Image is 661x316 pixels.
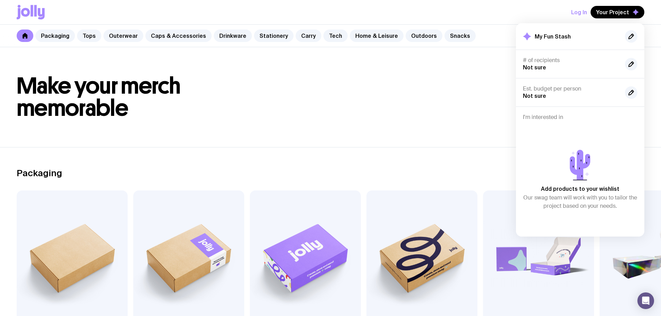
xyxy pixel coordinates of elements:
[77,29,101,42] a: Tops
[535,33,571,40] h2: My Fun Stash
[254,29,294,42] a: Stationery
[541,185,619,193] p: Add products to your wishlist
[296,29,321,42] a: Carry
[214,29,252,42] a: Drinkware
[323,29,348,42] a: Tech
[523,64,546,70] span: Not sure
[523,194,637,210] p: Our swag team will work with you to tailor the project based on your needs.
[145,29,212,42] a: Caps & Accessories
[591,6,644,18] button: Your Project
[596,9,629,16] span: Your Project
[523,114,637,121] h4: I'm interested in
[350,29,404,42] a: Home & Leisure
[571,6,587,18] button: Log In
[17,72,181,122] span: Make your merch memorable
[406,29,442,42] a: Outdoors
[523,85,619,92] h4: Est. budget per person
[523,57,619,64] h4: # of recipients
[444,29,476,42] a: Snacks
[17,168,62,178] h2: Packaging
[35,29,75,42] a: Packaging
[523,93,546,99] span: Not sure
[103,29,143,42] a: Outerwear
[637,292,654,309] div: Open Intercom Messenger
